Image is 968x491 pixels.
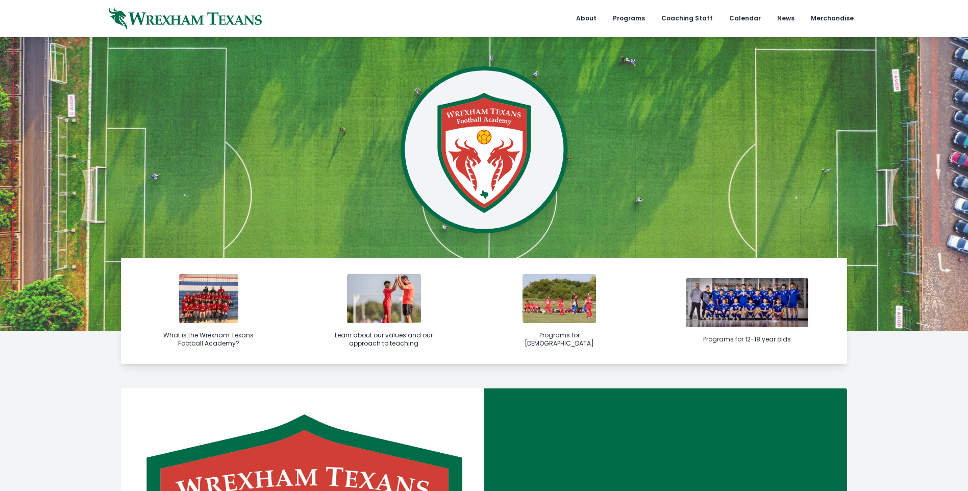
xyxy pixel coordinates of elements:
[510,331,608,348] div: Programs for [DEMOGRAPHIC_DATA]
[647,258,847,364] a: Programs for 12-18 year olds
[471,258,647,364] a: Programs for [DEMOGRAPHIC_DATA]
[335,331,433,348] div: Learn about our values and our approach to teaching
[121,258,296,364] a: What is the Wrexham Texans Football Academy?
[686,278,809,327] img: bos-1-soccer.jpg
[296,258,472,364] a: Learn about our values and our approach to teaching
[698,335,796,343] div: Programs for 12-18 year olds
[347,274,420,323] img: with-player.jpg
[179,274,238,323] img: img_6398-1731961969.jpg
[160,331,258,348] div: What is the Wrexham Texans Football Academy?
[523,274,596,323] img: coaching-4.jpg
